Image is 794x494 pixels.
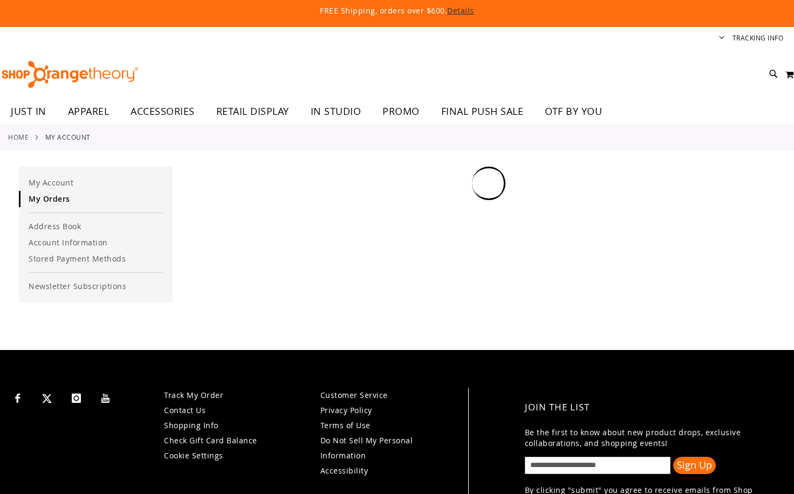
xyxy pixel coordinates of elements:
a: Visit our Youtube page [97,388,115,407]
a: Newsletter Subscriptions [19,278,173,294]
span: APPAREL [68,99,109,123]
a: Account Information [19,235,173,251]
span: RETAIL DISPLAY [216,99,289,123]
span: FINAL PUSH SALE [441,99,524,123]
a: Visit our Instagram page [67,388,86,407]
a: Visit our X page [38,388,57,407]
a: Details [447,5,474,16]
button: Account menu [719,33,724,44]
a: OTF BY YOU [534,99,613,124]
a: PROMO [372,99,430,124]
a: Cookie Settings [164,450,223,461]
a: Address Book [19,218,173,235]
a: Check Gift Card Balance [164,435,257,445]
input: enter email [525,457,670,474]
a: IN STUDIO [300,99,372,124]
span: IN STUDIO [311,99,361,123]
a: ACCESSORIES [120,99,206,124]
span: Sign Up [677,458,712,471]
a: My Account [19,175,173,191]
h4: Join the List [525,393,774,422]
span: OTF BY YOU [545,99,602,123]
img: Twitter [42,394,52,403]
a: My Orders [19,191,173,207]
a: Customer Service [320,390,388,400]
a: Home [8,132,29,142]
span: JUST IN [11,99,46,123]
strong: My Account [45,132,91,142]
p: Be the first to know about new product drops, exclusive collaborations, and shopping events! [525,427,774,449]
a: Tracking Info [733,33,784,43]
span: PROMO [382,99,420,123]
a: FINAL PUSH SALE [430,99,535,124]
a: Track My Order [164,390,223,400]
a: Accessibility [320,465,368,476]
a: Shopping Info [164,420,218,430]
a: Terms of Use [320,420,371,430]
a: RETAIL DISPLAY [206,99,300,124]
a: Stored Payment Methods [19,251,173,267]
a: Do Not Sell My Personal Information [320,435,413,461]
p: FREE Shipping, orders over $600. [73,5,721,16]
a: Contact Us [164,405,206,415]
a: Visit our Facebook page [8,388,27,407]
span: ACCESSORIES [131,99,195,123]
a: APPAREL [57,99,120,124]
a: Privacy Policy [320,405,372,415]
button: Sign Up [673,457,716,474]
